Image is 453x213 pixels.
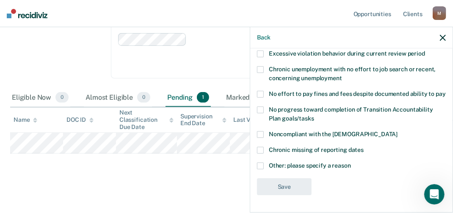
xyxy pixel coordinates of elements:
img: Recidiviz [7,9,47,18]
span: Other: please specify a reason [269,162,351,169]
button: Back [257,34,271,41]
span: Noncompliant with the [DEMOGRAPHIC_DATA] [269,131,398,137]
span: 1 [197,92,209,103]
button: Save [257,178,312,196]
span: No effort to pay fines and fees despite documented ability to pay [269,90,446,97]
div: Supervision End Date [180,113,226,127]
div: DOC ID [66,116,94,123]
div: M [433,6,446,20]
div: Next Classification Due Date [119,109,174,130]
div: Last Viewed [233,116,274,123]
span: 0 [55,92,69,103]
div: Eligible Now [10,89,70,107]
div: Marked Ineligible [224,89,300,107]
span: 0 [137,92,150,103]
div: Name [14,116,37,123]
span: Chronic missing of reporting dates [269,146,364,153]
span: Excessive violation behavior during current review period [269,50,425,57]
div: Almost Eligible [84,89,152,107]
span: No progress toward completion of Transition Accountability Plan goals/tasks [269,106,433,122]
div: Pending [166,89,211,107]
span: Chronic unemployment with no effort to job search or recent, concerning unemployment [269,66,436,81]
iframe: Intercom live chat [424,184,445,205]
